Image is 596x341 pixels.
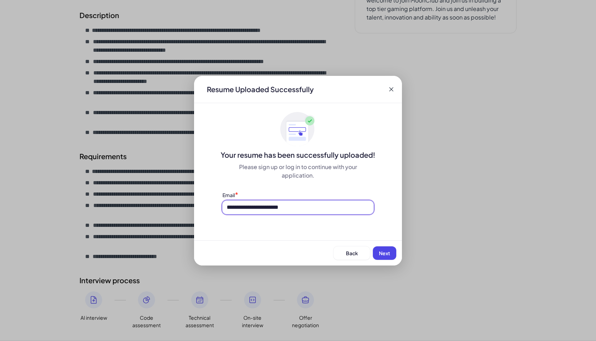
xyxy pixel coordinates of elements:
span: Next [379,250,390,256]
span: Back [346,250,358,256]
div: Your resume has been successfully uploaded! [194,150,402,160]
button: Next [373,246,396,260]
div: Please sign up or log in to continue with your application. [222,163,374,180]
div: Resume Uploaded Successfully [201,84,319,94]
img: ApplyedMaskGroup3.svg [280,112,316,147]
button: Back [333,246,370,260]
label: Email [222,192,235,198]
